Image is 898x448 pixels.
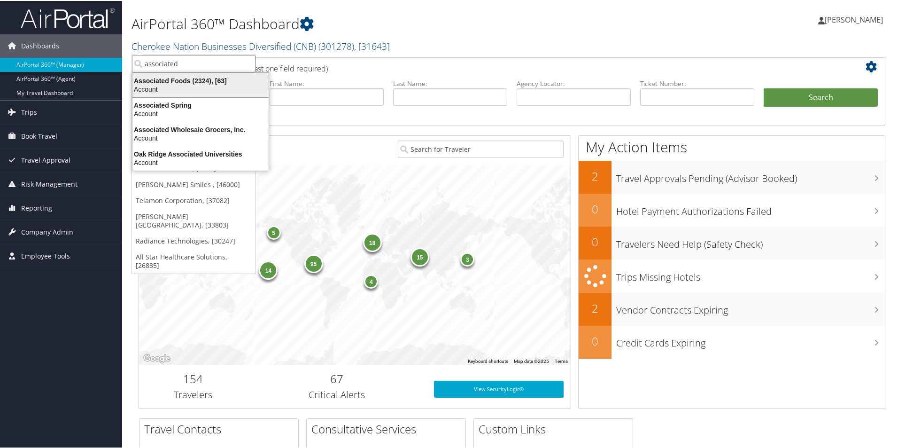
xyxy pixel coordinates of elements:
[132,54,255,71] input: Search Accounts
[479,420,633,436] h2: Custom Links
[132,192,255,208] a: Telamon Corporation, [37082]
[579,299,612,315] h2: 2
[127,125,274,133] div: Associated Wholesale Grocers, Inc.
[398,140,564,157] input: Search for Traveler
[579,332,612,348] h2: 0
[127,84,274,93] div: Account
[555,358,568,363] a: Terms (opens in new tab)
[616,166,885,184] h3: Travel Approvals Pending (Advisor Booked)
[259,260,278,279] div: 14
[238,63,328,73] span: (at least one field required)
[579,160,885,193] a: 2Travel Approvals Pending (Advisor Booked)
[364,273,378,287] div: 4
[579,259,885,292] a: Trips Missing Hotels
[21,148,70,171] span: Travel Approval
[21,196,52,219] span: Reporting
[127,157,274,166] div: Account
[21,220,73,243] span: Company Admin
[21,244,70,267] span: Employee Tools
[21,124,57,147] span: Book Travel
[764,87,878,106] button: Search
[146,370,240,386] h2: 154
[141,352,172,364] a: Open this area in Google Maps (opens a new window)
[579,233,612,249] h2: 0
[132,13,639,33] h1: AirPortal 360™ Dashboard
[146,58,816,74] h2: Airtinerary Lookup
[579,167,612,183] h2: 2
[270,78,384,87] label: First Name:
[132,176,255,192] a: [PERSON_NAME] Smiles , [46000]
[616,298,885,316] h3: Vendor Contracts Expiring
[144,420,298,436] h2: Travel Contacts
[127,109,274,117] div: Account
[363,232,381,251] div: 18
[616,265,885,283] h3: Trips Missing Hotels
[818,5,892,33] a: [PERSON_NAME]
[132,248,255,273] a: All Star Healthcare Solutions, [26835]
[254,387,420,401] h3: Critical Alerts
[146,387,240,401] h3: Travelers
[434,380,564,397] a: View SecurityLogic®
[616,232,885,250] h3: Travelers Need Help (Safety Check)
[127,100,274,109] div: Associated Spring
[410,246,429,265] div: 15
[616,331,885,349] h3: Credit Cards Expiring
[579,325,885,358] a: 0Credit Cards Expiring
[127,76,274,84] div: Associated Foods (2324), [63]
[460,251,474,265] div: 3
[393,78,507,87] label: Last Name:
[311,420,465,436] h2: Consultative Services
[468,357,508,364] button: Keyboard shortcuts
[354,39,390,52] span: , [ 31643 ]
[141,352,172,364] img: Google
[127,149,274,157] div: Oak Ridge Associated Universities
[132,39,390,52] a: Cherokee Nation Businesses Diversified (CNB)
[579,200,612,216] h2: 0
[132,208,255,232] a: [PERSON_NAME] [GEOGRAPHIC_DATA], [33803]
[640,78,754,87] label: Ticket Number:
[318,39,354,52] span: ( 301278 )
[21,100,37,123] span: Trips
[579,226,885,259] a: 0Travelers Need Help (Safety Check)
[127,133,274,141] div: Account
[254,370,420,386] h2: 67
[132,232,255,248] a: Radiance Technologies, [30247]
[21,33,59,57] span: Dashboards
[266,225,280,239] div: 5
[21,6,115,28] img: airportal-logo.png
[825,14,883,24] span: [PERSON_NAME]
[579,292,885,325] a: 2Vendor Contracts Expiring
[514,358,549,363] span: Map data ©2025
[304,253,323,272] div: 95
[579,136,885,156] h1: My Action Items
[517,78,631,87] label: Agency Locator:
[21,172,77,195] span: Risk Management
[616,199,885,217] h3: Hotel Payment Authorizations Failed
[579,193,885,226] a: 0Hotel Payment Authorizations Failed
